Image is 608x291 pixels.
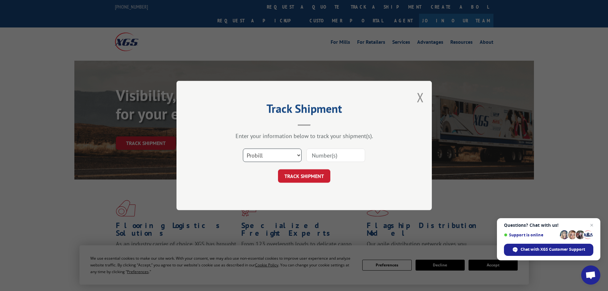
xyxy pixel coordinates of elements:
[208,132,400,140] div: Enter your information below to track your shipment(s).
[504,244,593,256] div: Chat with XGS Customer Support
[504,233,558,237] span: Support is online
[208,104,400,116] h2: Track Shipment
[306,149,365,162] input: Number(s)
[278,169,330,183] button: TRACK SHIPMENT
[504,223,593,228] span: Questions? Chat with us!
[521,247,585,252] span: Chat with XGS Customer Support
[588,221,596,229] span: Close chat
[417,89,424,106] button: Close modal
[581,265,600,285] div: Open chat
